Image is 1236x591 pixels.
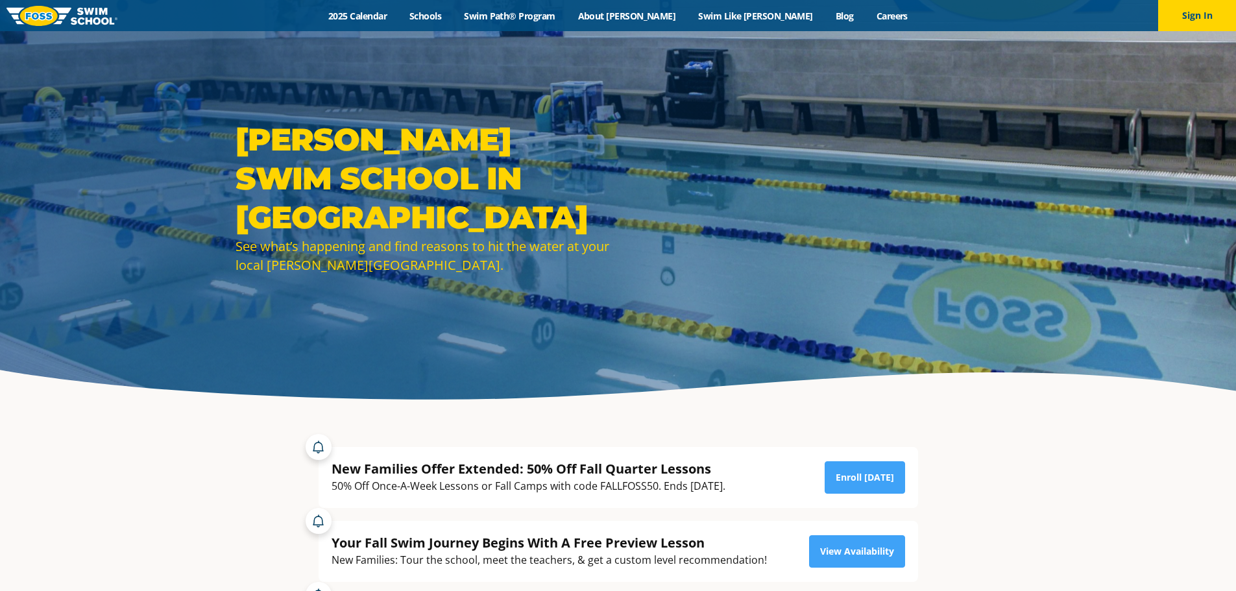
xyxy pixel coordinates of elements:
[687,10,825,22] a: Swim Like [PERSON_NAME]
[236,237,612,274] div: See what’s happening and find reasons to hit the water at your local [PERSON_NAME][GEOGRAPHIC_DATA].
[809,535,905,568] a: View Availability
[566,10,687,22] a: About [PERSON_NAME]
[332,477,725,495] div: 50% Off Once-A-Week Lessons or Fall Camps with code FALLFOSS50. Ends [DATE].
[865,10,919,22] a: Careers
[332,460,725,477] div: New Families Offer Extended: 50% Off Fall Quarter Lessons
[825,461,905,494] a: Enroll [DATE]
[317,10,398,22] a: 2025 Calendar
[6,6,117,26] img: FOSS Swim School Logo
[398,10,453,22] a: Schools
[453,10,566,22] a: Swim Path® Program
[824,10,865,22] a: Blog
[332,551,767,569] div: New Families: Tour the school, meet the teachers, & get a custom level recommendation!
[332,534,767,551] div: Your Fall Swim Journey Begins With A Free Preview Lesson
[236,120,612,237] h1: [PERSON_NAME] Swim School in [GEOGRAPHIC_DATA]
